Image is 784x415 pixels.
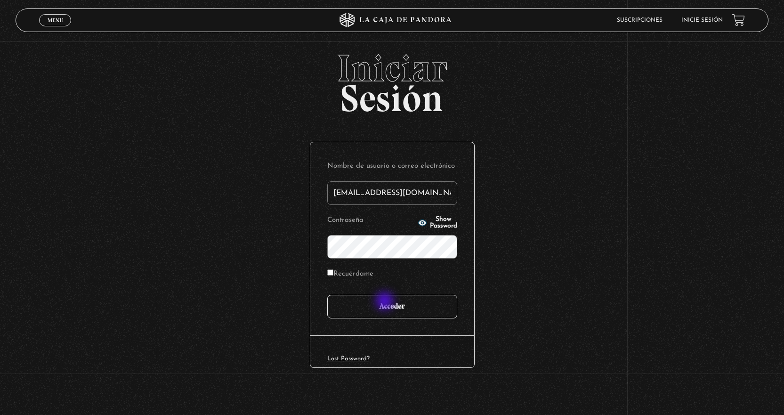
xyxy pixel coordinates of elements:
[617,17,663,23] a: Suscripciones
[48,17,63,23] span: Menu
[327,295,457,318] input: Acceder
[418,216,457,229] button: Show Password
[44,25,66,32] span: Cerrar
[681,17,723,23] a: Inicie sesión
[327,159,457,174] label: Nombre de usuario o correo electrónico
[732,14,745,26] a: View your shopping cart
[16,49,768,110] h2: Sesión
[327,267,373,282] label: Recuérdame
[327,356,370,362] a: Lost Password?
[430,216,457,229] span: Show Password
[327,269,333,276] input: Recuérdame
[16,49,768,87] span: Iniciar
[327,213,415,228] label: Contraseña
